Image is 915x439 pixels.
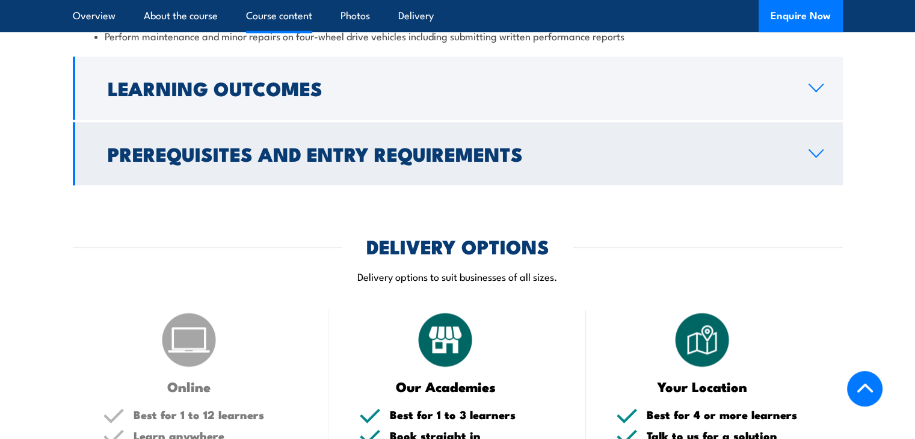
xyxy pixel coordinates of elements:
h2: Prerequisites and Entry Requirements [108,145,789,162]
h5: Best for 1 to 12 learners [134,409,300,420]
h2: DELIVERY OPTIONS [366,238,549,254]
li: Perform maintenance and minor repairs on four-wheel drive vehicles including submitting written p... [94,29,821,43]
a: Learning Outcomes [73,57,843,120]
h3: Our Academies [359,379,532,393]
h5: Best for 4 or more learners [647,409,813,420]
h3: Your Location [616,379,789,393]
h3: Online [103,379,276,393]
h2: Learning Outcomes [108,79,789,96]
a: Prerequisites and Entry Requirements [73,122,843,185]
h5: Best for 1 to 3 learners [390,409,556,420]
p: Delivery options to suit businesses of all sizes. [73,269,843,283]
